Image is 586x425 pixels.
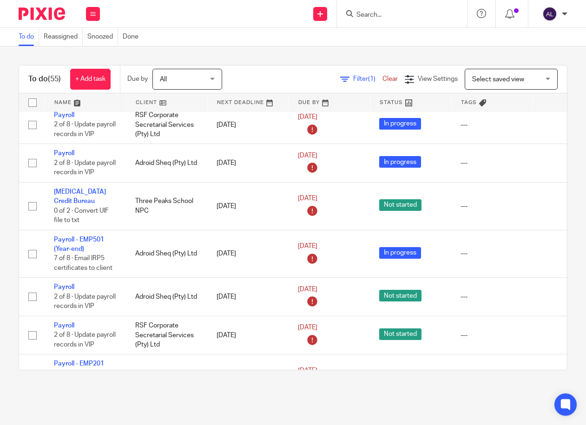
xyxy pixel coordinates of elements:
[44,28,83,46] a: Reassigned
[54,189,106,204] a: [MEDICAL_DATA] Credit Bureau
[461,331,523,340] div: ---
[126,144,207,182] td: Adroid Sheq (Pty) Ltd
[298,152,317,159] span: [DATE]
[298,114,317,121] span: [DATE]
[298,286,317,293] span: [DATE]
[126,278,207,316] td: Adroid Sheq (Pty) Ltd
[207,278,289,316] td: [DATE]
[54,360,104,376] a: Payroll - EMP201 only
[207,182,289,230] td: [DATE]
[382,76,398,82] a: Clear
[207,105,289,144] td: [DATE]
[28,74,61,84] h1: To do
[461,158,523,168] div: ---
[54,332,116,348] span: 2 of 8 · Update payroll records in VIP
[542,7,557,21] img: svg%3E
[207,316,289,354] td: [DATE]
[19,7,65,20] img: Pixie
[54,322,74,329] a: Payroll
[379,199,421,211] span: Not started
[298,196,317,202] span: [DATE]
[54,150,74,157] a: Payroll
[298,243,317,250] span: [DATE]
[368,76,375,82] span: (1)
[54,284,74,290] a: Payroll
[126,316,207,354] td: RSF Corporate Secretarial Services (Pty) Ltd
[207,230,289,278] td: [DATE]
[19,28,39,46] a: To do
[461,120,523,130] div: ---
[379,290,421,301] span: Not started
[70,69,111,90] a: + Add task
[418,76,458,82] span: View Settings
[54,160,116,176] span: 2 of 8 · Update payroll records in VIP
[353,76,382,82] span: Filter
[160,76,167,83] span: All
[48,75,61,83] span: (55)
[298,325,317,331] span: [DATE]
[126,230,207,278] td: Adroid Sheq (Pty) Ltd
[379,156,421,168] span: In progress
[54,294,116,310] span: 2 of 8 · Update payroll records in VIP
[54,122,116,138] span: 2 of 8 · Update payroll records in VIP
[126,354,207,402] td: Wear South African (Pty) Ltd
[461,100,477,105] span: Tags
[379,118,421,130] span: In progress
[54,255,112,272] span: 7 of 8 · Email IRP5 certificates to client
[207,144,289,182] td: [DATE]
[54,112,74,118] a: Payroll
[461,249,523,258] div: ---
[461,292,523,301] div: ---
[54,208,109,224] span: 0 of 2 · Convert UIF file to txt
[461,202,523,211] div: ---
[123,28,143,46] a: Done
[298,367,317,374] span: [DATE]
[356,11,439,20] input: Search
[126,105,207,144] td: RSF Corporate Secretarial Services (Pty) Ltd
[87,28,118,46] a: Snoozed
[379,328,421,340] span: Not started
[126,182,207,230] td: Three Peaks School NPC
[127,74,148,84] p: Due by
[207,354,289,402] td: [DATE]
[54,236,104,252] a: Payroll - EMP501 (Year-end)
[379,247,421,259] span: In progress
[472,76,524,83] span: Select saved view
